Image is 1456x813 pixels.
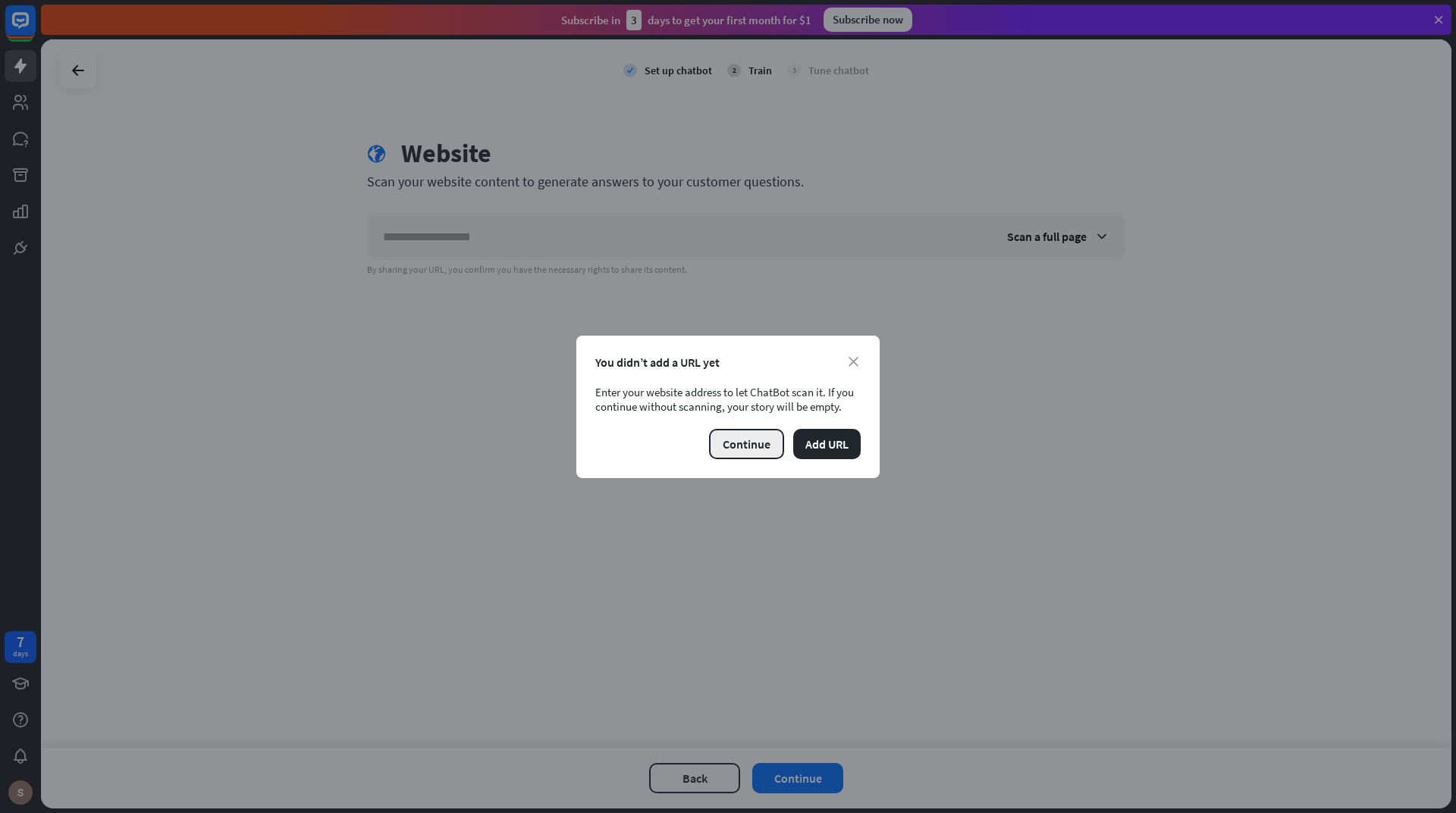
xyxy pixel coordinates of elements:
div: Enter your website address to let ChatBot scan it. If you continue without scanning, your story w... [595,385,861,414]
button: Open LiveChat chat widget [12,6,58,52]
button: Add URL [793,429,861,459]
i: close [849,357,858,367]
div: You didn’t add a URL yet [595,355,861,370]
button: Continue [709,429,784,459]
